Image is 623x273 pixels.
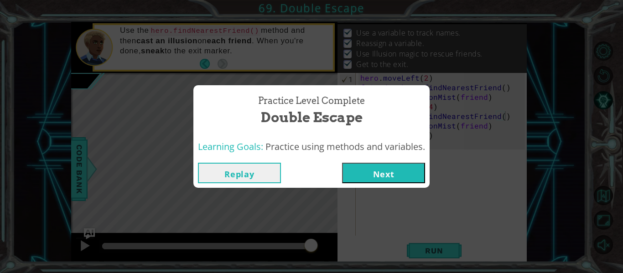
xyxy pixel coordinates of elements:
[265,140,425,153] span: Practice using methods and variables.
[198,163,281,183] button: Replay
[342,163,425,183] button: Next
[258,94,365,108] span: Practice Level Complete
[198,140,263,153] span: Learning Goals:
[261,108,363,127] span: Double Escape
